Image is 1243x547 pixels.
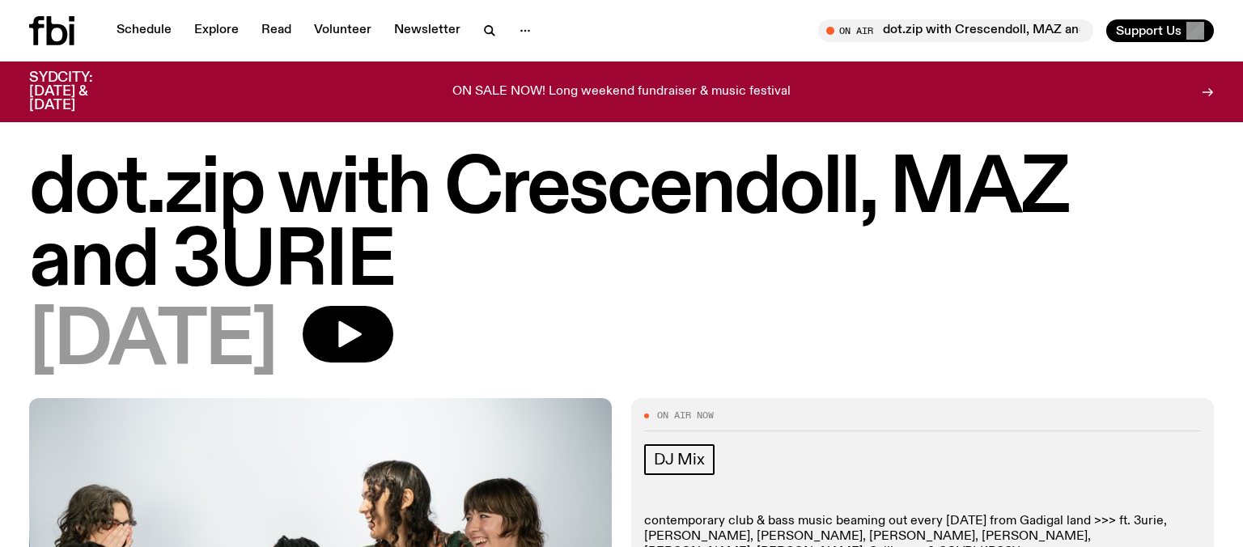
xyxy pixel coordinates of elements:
[1116,23,1181,38] span: Support Us
[304,19,381,42] a: Volunteer
[644,444,715,475] a: DJ Mix
[657,411,714,420] span: On Air Now
[29,306,277,379] span: [DATE]
[185,19,248,42] a: Explore
[654,451,705,469] span: DJ Mix
[452,85,791,100] p: ON SALE NOW! Long weekend fundraiser & music festival
[1106,19,1214,42] button: Support Us
[384,19,470,42] a: Newsletter
[107,19,181,42] a: Schedule
[29,154,1214,299] h1: dot.zip with Crescendoll, MAZ and 3URIE
[252,19,301,42] a: Read
[818,19,1093,42] button: On Airdot.zip with Crescendoll, MAZ and 3URIE
[29,71,133,112] h3: SYDCITY: [DATE] & [DATE]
